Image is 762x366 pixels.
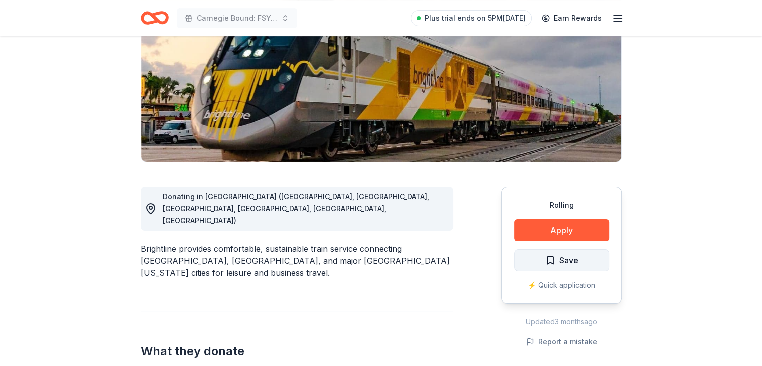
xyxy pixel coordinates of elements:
[197,12,277,24] span: Carnegie Bound: FSYO 2026 Summer Tour Scholarships
[526,336,597,348] button: Report a mistake
[425,12,526,24] span: Plus trial ends on 5PM[DATE]
[177,8,297,28] button: Carnegie Bound: FSYO 2026 Summer Tour Scholarships
[163,192,429,225] span: Donating in [GEOGRAPHIC_DATA] ([GEOGRAPHIC_DATA], [GEOGRAPHIC_DATA], [GEOGRAPHIC_DATA], [GEOGRAPH...
[141,6,169,30] a: Home
[536,9,608,27] a: Earn Rewards
[501,316,622,328] div: Updated 3 months ago
[514,249,609,271] button: Save
[514,199,609,211] div: Rolling
[411,10,532,26] a: Plus trial ends on 5PM[DATE]
[141,343,453,359] h2: What they donate
[514,279,609,291] div: ⚡️ Quick application
[559,254,578,267] span: Save
[514,219,609,241] button: Apply
[141,243,453,279] div: Brightline provides comfortable, sustainable train service connecting [GEOGRAPHIC_DATA], [GEOGRAP...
